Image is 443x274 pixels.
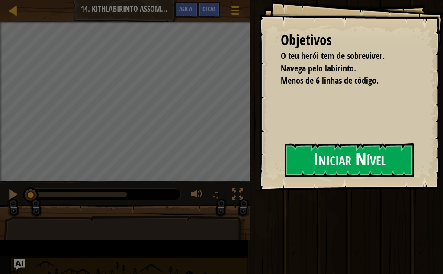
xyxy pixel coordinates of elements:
[281,74,379,86] span: Menos de 6 linhas de código.
[285,143,414,177] button: Iniciar Nível
[202,5,216,13] span: Dicas
[229,187,246,204] button: Alternar ecrã inteiro
[270,74,411,87] li: Menos de 6 linhas de código.
[4,187,22,204] button: Ctrl + P: Pause
[270,62,411,75] li: Navega pelo labirinto.
[281,62,356,74] span: Navega pelo labirinto.
[175,2,198,18] button: Ask AI
[270,50,411,62] li: O teu herói tem de sobreviver.
[225,2,246,22] button: Mostrar o menu do jogo
[281,30,413,50] div: Objetivos
[281,50,385,61] span: O teu herói tem de sobreviver.
[179,5,194,13] span: Ask AI
[188,187,205,204] button: Ajustar volume
[212,188,220,201] span: ♫
[210,187,225,204] button: ♫
[14,259,25,270] button: Ask AI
